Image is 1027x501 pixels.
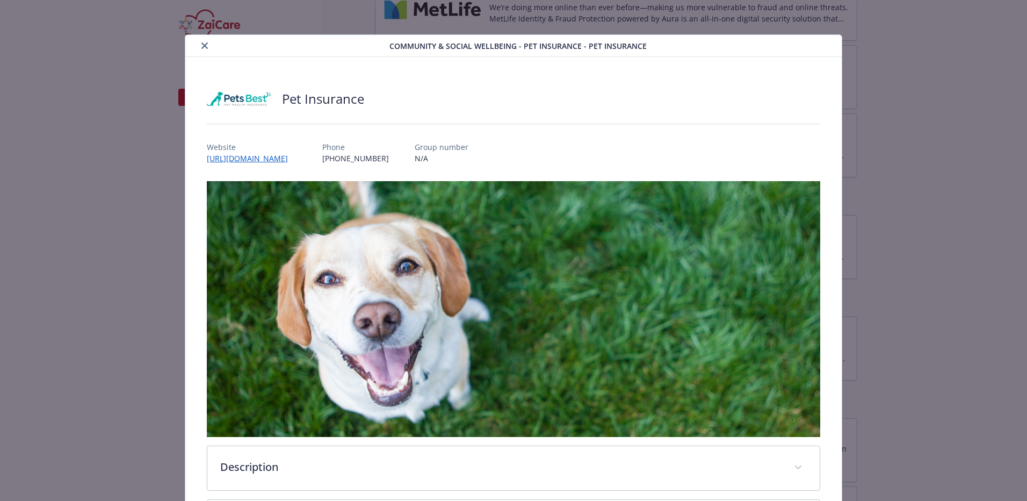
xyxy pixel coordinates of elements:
[207,83,271,115] img: Pets Best Insurance Services
[322,141,389,153] p: Phone
[207,446,820,490] div: Description
[207,153,296,163] a: [URL][DOMAIN_NAME]
[220,459,781,475] p: Description
[415,141,468,153] p: Group number
[207,181,820,437] img: banner
[415,153,468,164] p: N/A
[207,141,296,153] p: Website
[322,153,389,164] p: [PHONE_NUMBER]
[389,40,647,52] span: Community & Social Wellbeing - Pet Insurance - Pet Insurance
[198,39,211,52] button: close
[282,90,364,108] h2: Pet Insurance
